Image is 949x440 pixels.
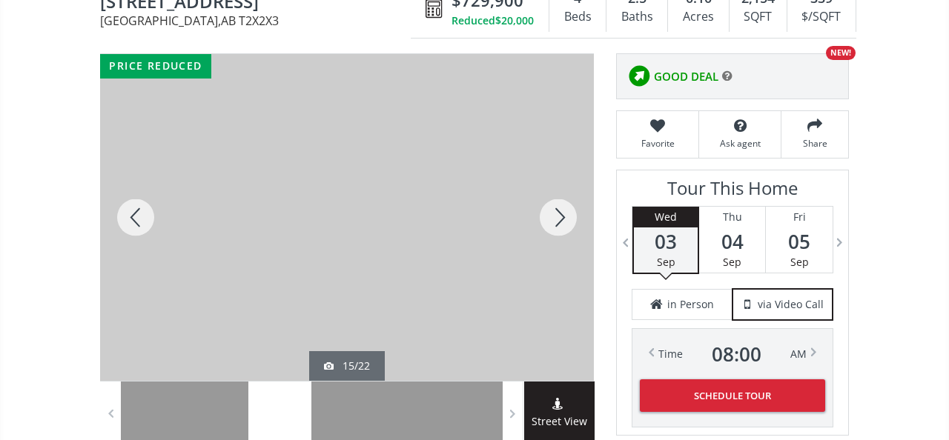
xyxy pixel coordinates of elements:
span: Sep [790,255,809,269]
span: GOOD DEAL [654,69,718,84]
div: Beds [557,6,598,28]
div: Thu [699,207,765,227]
span: via Video Call [758,297,824,312]
span: $20,000 [495,13,534,28]
div: $/SQFT [795,6,848,28]
span: Sep [723,255,741,269]
div: price reduced [100,54,211,79]
span: [GEOGRAPHIC_DATA] , AB T2X2X3 [100,15,418,27]
span: 05 [766,231,833,252]
span: 03 [634,231,698,252]
button: Schedule Tour [640,379,825,412]
div: 15/22 [324,359,370,373]
span: Favorite [624,137,691,150]
div: Time AM [658,344,807,364]
div: Reduced [452,13,534,28]
span: Street View [524,413,595,430]
span: in Person [667,297,714,312]
span: Share [789,137,841,150]
span: Sep [657,255,675,269]
div: Fri [766,207,833,227]
span: 08 : 00 [712,344,761,364]
span: Ask agent [707,137,773,150]
div: 33 Sundown Close SE Calgary, AB T2X2X3 - Photo 15 of 22 [100,54,594,381]
span: 04 [699,231,765,252]
div: Acres [675,6,721,28]
h3: Tour This Home [632,178,833,206]
div: Wed [634,207,698,227]
div: NEW! [826,46,856,60]
div: SQFT [737,6,779,28]
img: rating icon [624,61,654,91]
div: Baths [614,6,660,28]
